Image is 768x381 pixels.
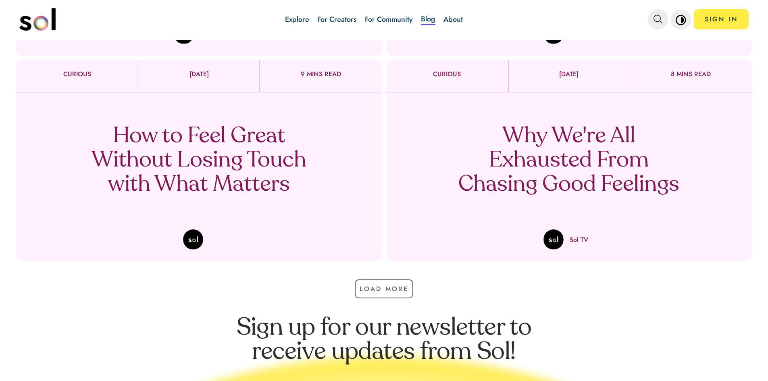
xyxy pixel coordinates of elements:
[260,71,382,78] p: 9 MINS READ
[386,71,508,78] p: CURIOUS
[285,14,309,25] a: Explore
[421,14,435,25] a: Blog
[138,71,260,78] p: [DATE]
[365,14,413,25] a: For Community
[317,14,357,25] a: For Creators
[80,125,318,197] p: How to Feel Great Without Losing Touch with What Matters
[16,71,138,78] p: CURIOUS
[630,71,752,78] p: 8 MINS READ
[443,14,463,25] a: About
[450,125,688,197] p: Why We're All Exhausted From Chasing Good Feelings
[19,5,749,33] nav: main navigation
[570,235,588,244] p: Sol TV
[19,8,56,31] img: logo
[355,279,414,298] button: Load More
[508,71,630,78] p: [DATE]
[694,9,749,29] a: SIGN IN
[223,316,545,381] p: Sign up for our newsletter to receive updates from Sol!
